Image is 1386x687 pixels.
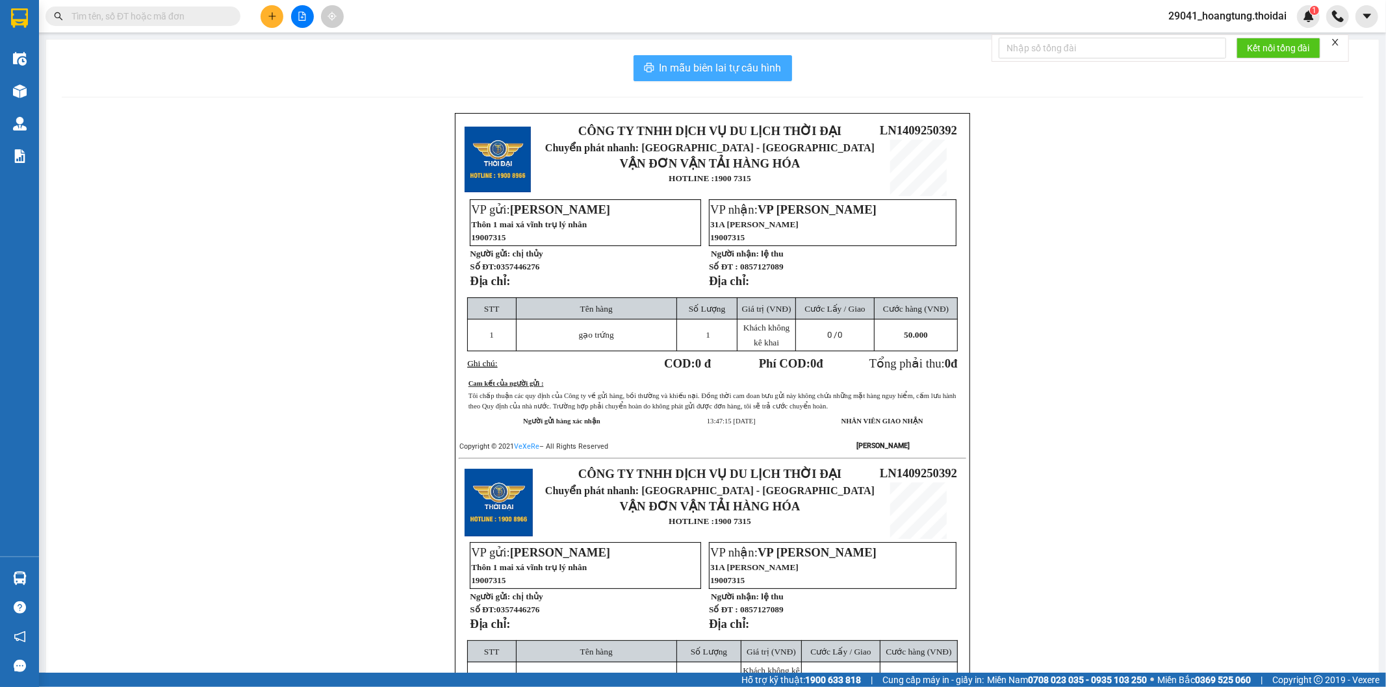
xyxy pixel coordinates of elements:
[869,356,958,370] span: Tổng phải thu:
[327,12,337,21] span: aim
[1332,10,1344,22] img: phone-icon
[513,249,543,258] span: chị thủy
[634,55,792,81] button: printerIn mẫu biên lai tự cấu hình
[14,631,26,643] span: notification
[470,274,510,288] strong: Địa chỉ:
[496,262,540,271] span: 0357446276
[871,673,873,687] span: |
[709,617,749,631] strong: Địa chỉ:
[838,330,843,340] span: 0
[14,601,26,614] span: question-circle
[298,12,307,21] span: file-add
[578,124,841,138] strong: CÔNG TY TNHH DỊCH VỤ DU LỊCH THỜI ĐẠI
[514,442,539,451] a: VeXeRe
[740,262,784,271] span: 0857127089
[904,330,928,340] span: 50.000
[11,8,28,28] img: logo-vxr
[644,62,654,75] span: printer
[741,673,861,687] span: Hỗ trợ kỹ thuật:
[471,545,610,559] span: VP gửi:
[706,330,710,340] span: 1
[707,418,756,425] span: 13:47:15 [DATE]
[987,673,1147,687] span: Miền Nam
[459,442,608,451] span: Copyright © 2021 – All Rights Reserved
[711,592,759,601] strong: Người nhận:
[883,304,949,314] span: Cước hàng (VNĐ)
[828,330,843,340] span: 0 /
[758,203,877,216] span: VP [PERSON_NAME]
[1331,38,1340,47] span: close
[1247,41,1310,55] span: Kết nối tổng đài
[468,392,956,410] span: Tôi chấp thuận các quy định của Công ty về gửi hàng, bồi thường và khiếu nại. Đồng thời cam đoan ...
[759,356,823,370] strong: Phí COD: đ
[710,232,745,242] span: 19007315
[999,38,1226,58] input: Nhập số tổng đài
[742,304,791,314] span: Giá trị (VNĐ)
[810,647,871,656] span: Cước Lấy / Giao
[513,592,543,601] span: chị thủy
[545,142,875,153] span: Chuyển phát nhanh: [GEOGRAPHIC_DATA] - [GEOGRAPHIC_DATA]
[761,249,783,258] span: lệ thu
[523,418,600,425] strong: Người gửi hàng xác nhận
[695,356,711,370] span: 0 đ
[689,304,725,314] span: Số Lượng
[880,123,957,137] span: LN1409250392
[54,12,63,21] span: search
[711,249,759,258] strong: Người nhận:
[880,466,957,480] span: LN1409250392
[580,647,613,656] span: Tên hàng
[321,5,344,28] button: aim
[710,219,799,229] span: 31A [PERSON_NAME]
[714,173,751,183] strong: 1900 7315
[470,262,539,271] strong: Số ĐT:
[1150,677,1154,682] span: ⚪️
[710,203,877,216] span: VP nhận:
[882,673,984,687] span: Cung cấp máy in - giấy in:
[669,516,714,526] strong: HOTLINE :
[1028,675,1147,685] strong: 0708 023 035 - 0935 103 250
[13,571,27,585] img: warehouse-icon
[71,9,225,23] input: Tìm tên, số ĐT hoặc mã đơn
[740,605,784,614] span: 0857127089
[13,117,27,131] img: warehouse-icon
[465,469,533,537] img: logo
[471,232,506,242] span: 19007315
[758,545,877,559] span: VP [PERSON_NAME]
[691,647,727,656] span: Số Lượng
[489,330,494,340] span: 1
[951,356,957,370] span: đ
[1158,8,1297,24] span: 29041_hoangtung.thoidai
[470,605,539,614] strong: Số ĐT:
[470,249,510,258] strong: Người gửi:
[470,592,510,601] strong: Người gửi:
[510,203,610,216] span: [PERSON_NAME]
[804,304,865,314] span: Cước Lấy / Giao
[496,605,540,614] span: 0357446276
[484,304,500,314] span: STT
[1310,6,1319,15] sup: 1
[467,358,497,368] span: Ghi chú:
[510,545,610,559] span: [PERSON_NAME]
[470,617,510,631] strong: Địa chỉ:
[471,562,587,572] span: Thôn 1 mai xá vĩnh trụ lý nhân
[578,467,841,481] strong: CÔNG TY TNHH DỊCH VỤ DU LỊCH THỜI ĐẠI
[579,330,614,340] span: gạo trứng
[14,660,26,672] span: message
[669,173,714,183] strong: HOTLINE :
[620,499,801,513] strong: VẬN ĐƠN VẬN TẢI HÀNG HÓA
[1237,38,1320,58] button: Kết nối tổng đài
[1361,10,1373,22] span: caret-down
[1195,675,1251,685] strong: 0369 525 060
[620,156,801,170] strong: VẬN ĐƠN VẬN TẢI HÀNG HÓA
[13,149,27,163] img: solution-icon
[1157,673,1251,687] span: Miền Bắc
[1314,675,1323,684] span: copyright
[886,647,952,656] span: Cước hàng (VNĐ)
[484,647,500,656] span: STT
[291,5,314,28] button: file-add
[856,442,910,450] strong: [PERSON_NAME]
[709,605,738,614] strong: Số ĐT :
[709,274,749,288] strong: Địa chỉ:
[747,647,796,656] span: Giá trị (VNĐ)
[805,675,861,685] strong: 1900 633 818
